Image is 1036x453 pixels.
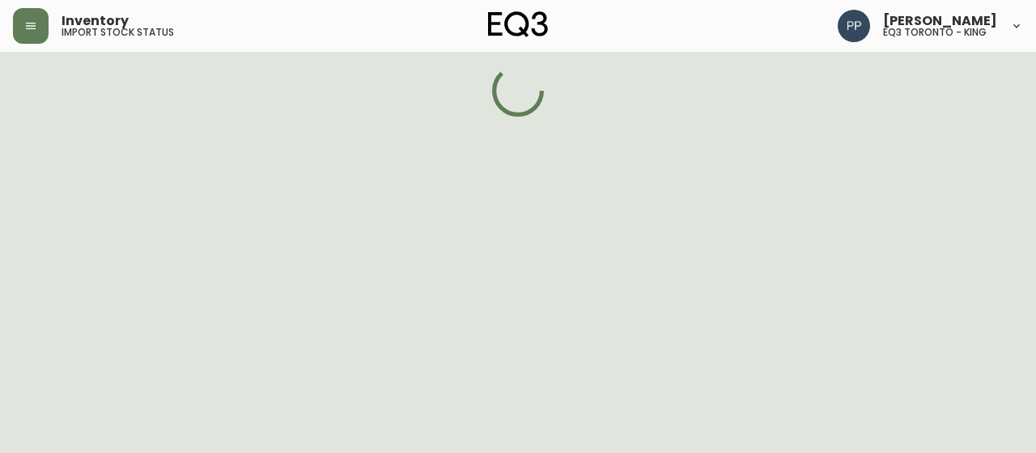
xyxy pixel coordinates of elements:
span: Inventory [62,15,129,28]
img: 93ed64739deb6bac3372f15ae91c6632 [838,10,870,42]
h5: eq3 toronto - king [883,28,987,37]
span: [PERSON_NAME] [883,15,997,28]
h5: import stock status [62,28,174,37]
img: logo [488,11,548,37]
